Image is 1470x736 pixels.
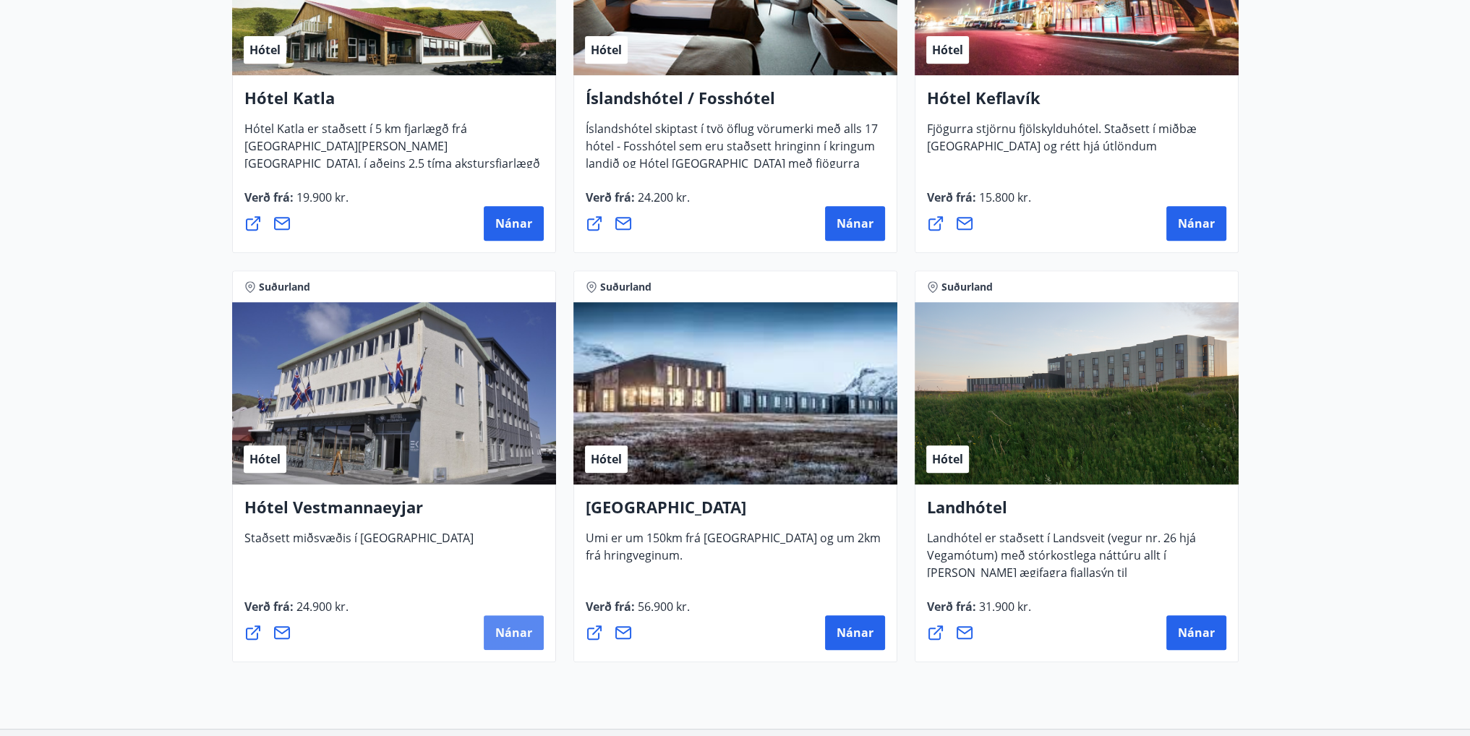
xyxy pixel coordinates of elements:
button: Nánar [484,615,544,650]
span: Nánar [1178,625,1215,641]
span: Verð frá : [927,599,1031,626]
span: Landhótel er staðsett í Landsveit (vegur nr. 26 hjá Vegamótum) með stórkostlega náttúru allt í [P... [927,530,1196,627]
h4: Hótel Vestmannaeyjar [244,496,544,529]
span: Verð frá : [586,599,690,626]
span: 15.800 kr. [976,189,1031,205]
span: Nánar [837,625,873,641]
span: 24.200 kr. [635,189,690,205]
span: Íslandshótel skiptast í tvö öflug vörumerki með alls 17 hótel - Fosshótel sem eru staðsett hringi... [586,121,878,200]
span: Hótel [249,42,281,58]
span: Verð frá : [927,189,1031,217]
span: Staðsett miðsvæðis í [GEOGRAPHIC_DATA] [244,530,474,557]
span: Nánar [495,215,532,231]
span: Hótel [932,42,963,58]
button: Nánar [1166,615,1226,650]
span: Hótel Katla er staðsett í 5 km fjarlægð frá [GEOGRAPHIC_DATA][PERSON_NAME][GEOGRAPHIC_DATA], í að... [244,121,540,200]
button: Nánar [484,206,544,241]
span: Hótel [591,42,622,58]
h4: Hótel Katla [244,87,544,120]
h4: Landhótel [927,496,1226,529]
span: Nánar [837,215,873,231]
button: Nánar [1166,206,1226,241]
span: Suðurland [941,280,993,294]
span: Suðurland [259,280,310,294]
span: Hótel [932,451,963,467]
span: 31.900 kr. [976,599,1031,615]
button: Nánar [825,206,885,241]
span: Umi er um 150km frá [GEOGRAPHIC_DATA] og um 2km frá hringveginum. [586,530,881,575]
span: Fjögurra stjörnu fjölskylduhótel. Staðsett í miðbæ [GEOGRAPHIC_DATA] og rétt hjá útlöndum [927,121,1197,166]
span: Suðurland [600,280,651,294]
span: Hótel [591,451,622,467]
span: Verð frá : [586,189,690,217]
button: Nánar [825,615,885,650]
span: 24.900 kr. [294,599,349,615]
h4: Hótel Keflavík [927,87,1226,120]
h4: [GEOGRAPHIC_DATA] [586,496,885,529]
span: Verð frá : [244,599,349,626]
span: Nánar [495,625,532,641]
span: Hótel [249,451,281,467]
span: 56.900 kr. [635,599,690,615]
h4: Íslandshótel / Fosshótel [586,87,885,120]
span: 19.900 kr. [294,189,349,205]
span: Nánar [1178,215,1215,231]
span: Verð frá : [244,189,349,217]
